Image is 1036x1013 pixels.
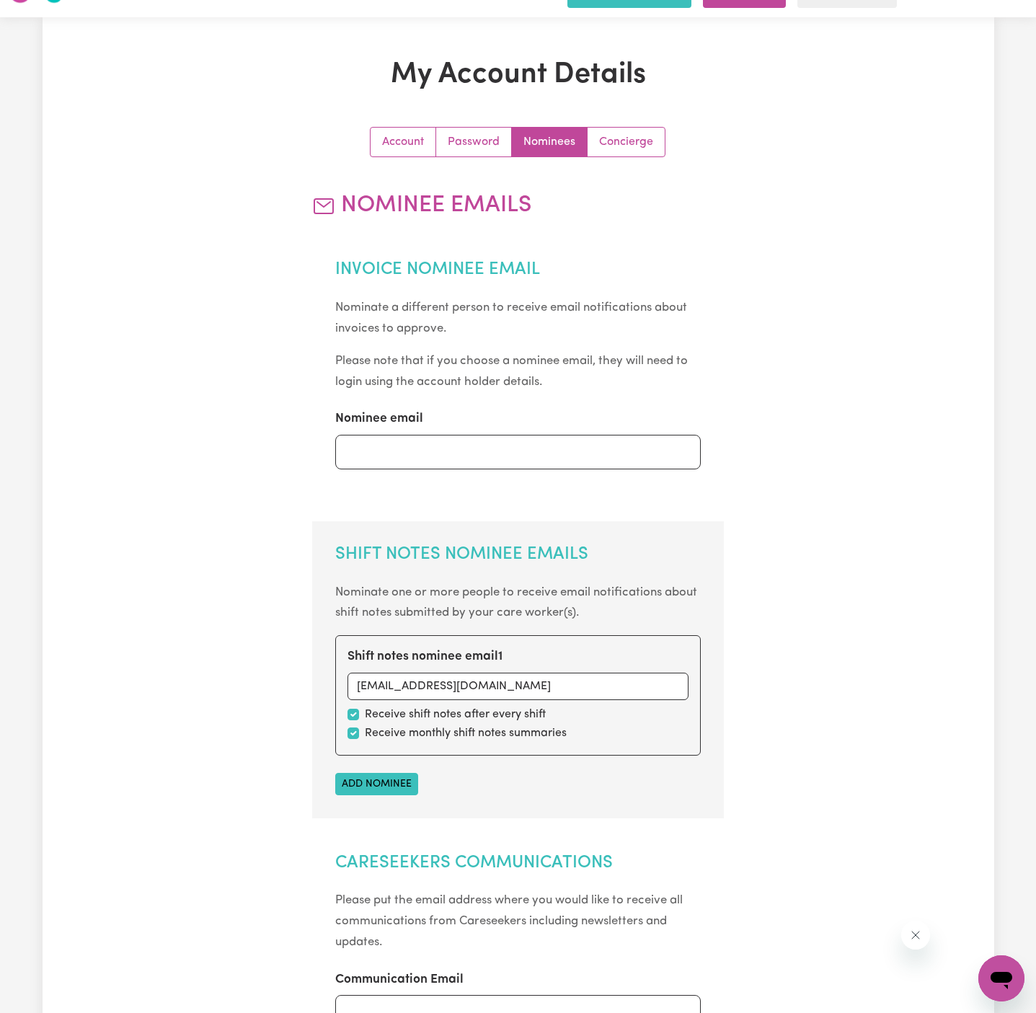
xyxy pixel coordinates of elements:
a: Update your password [436,128,512,156]
h2: Invoice Nominee Email [335,260,701,280]
iframe: Close message [901,921,930,950]
small: Nominate a different person to receive email notifications about invoices to approve. [335,301,687,335]
label: Receive shift notes after every shift [365,706,546,723]
label: Receive monthly shift notes summaries [365,725,567,742]
h1: My Account Details [210,58,827,92]
a: Update your account [371,128,436,156]
a: Update your nominees [512,128,588,156]
small: Nominate one or more people to receive email notifications about shift notes submitted by your ca... [335,586,697,619]
h2: Careseekers Communications [335,853,701,874]
h2: Nominee Emails [312,192,724,219]
label: Nominee email [335,410,423,428]
iframe: Button to launch messaging window [978,955,1024,1001]
small: Please put the email address where you would like to receive all communications from Careseekers ... [335,894,683,948]
label: Shift notes nominee email 1 [347,647,502,666]
small: Please note that if you choose a nominee email, they will need to login using the account holder ... [335,355,688,388]
button: Add nominee [335,773,418,795]
label: Communication Email [335,970,464,989]
a: Update account manager [588,128,665,156]
h2: Shift Notes Nominee Emails [335,544,701,565]
span: Need any help? [9,10,87,22]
